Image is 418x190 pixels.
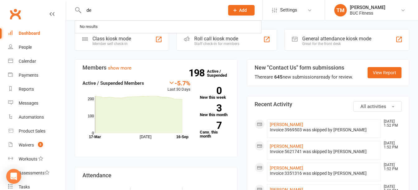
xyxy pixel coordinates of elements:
[334,4,347,16] div: TM
[270,127,378,133] div: Invoice 3969503 was skipped by [PERSON_NAME]
[274,74,283,80] strong: 645
[8,152,66,166] a: Workouts
[108,65,131,71] a: show more
[228,5,255,16] button: Add
[350,5,385,10] div: [PERSON_NAME]
[360,104,386,109] span: All activities
[167,79,190,93] div: Last 30 Days
[200,103,222,113] strong: 3
[194,42,239,46] div: Staff check-in for members
[189,68,207,78] strong: 198
[19,170,49,175] div: Assessments
[19,129,45,133] div: Product Sales
[82,172,230,179] h3: Attendance
[194,36,239,42] div: Roll call kiosk mode
[200,122,230,138] a: 7Canx. this month
[270,165,303,170] a: [PERSON_NAME]
[239,8,247,13] span: Add
[19,87,34,92] div: Reports
[82,6,220,15] input: Search...
[19,59,36,64] div: Calendar
[350,10,385,16] div: BUC Fitness
[200,121,222,130] strong: 7
[200,86,222,95] strong: 0
[38,142,43,147] span: 5
[8,82,66,96] a: Reports
[381,120,401,128] time: [DATE] 1:52 PM
[8,124,66,138] a: Product Sales
[280,3,297,17] span: Settings
[19,156,37,161] div: Workouts
[6,169,21,184] div: Open Intercom Messenger
[167,79,190,86] div: -5.7%
[207,65,234,82] a: 198Active / Suspended
[270,122,303,127] a: [PERSON_NAME]
[82,80,144,86] strong: Active / Suspended Members
[200,104,230,117] a: 3New this month
[8,26,66,40] a: Dashboard
[353,101,402,112] button: All activities
[302,42,371,46] div: Great for the front desk
[8,68,66,82] a: Payments
[8,110,66,124] a: Automations
[19,115,44,120] div: Automations
[255,65,353,71] h3: New "Contact Us" form submissions
[19,45,32,50] div: People
[255,101,402,107] h3: Recent Activity
[19,142,34,147] div: Waivers
[8,96,66,110] a: Messages
[302,36,371,42] div: General attendance kiosk mode
[8,166,66,180] a: Assessments
[92,36,131,42] div: Class kiosk mode
[270,144,303,149] a: [PERSON_NAME]
[7,6,23,22] a: Clubworx
[381,141,401,149] time: [DATE] 1:52 PM
[19,101,38,106] div: Messages
[92,42,131,46] div: Member self check-in
[270,171,378,176] div: Invoice 3351316 was skipped by [PERSON_NAME]
[381,163,401,171] time: [DATE] 1:52 PM
[8,40,66,54] a: People
[82,65,230,71] h3: Members
[19,73,38,78] div: Payments
[270,149,378,154] div: Invoice 5621741 was skipped by [PERSON_NAME]
[19,31,40,36] div: Dashboard
[8,54,66,68] a: Calendar
[78,22,100,31] div: No results
[200,87,230,99] a: 0New this week
[8,138,66,152] a: Waivers 5
[255,73,353,81] div: There are new submissions ready for review.
[19,184,30,189] div: Tasks
[368,67,402,78] a: View Report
